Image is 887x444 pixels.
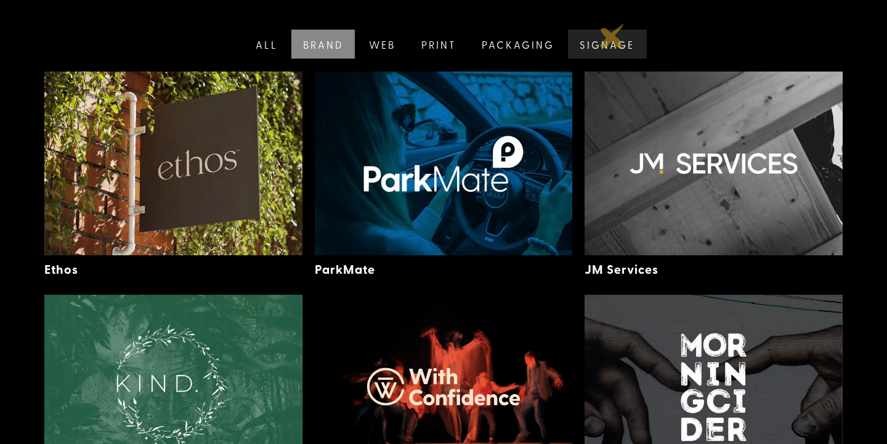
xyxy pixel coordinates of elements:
a: Print [407,30,468,59]
a: ParkMate [315,260,375,277]
a: JM Services [585,260,658,277]
img: ParkMate [315,72,573,255]
a: Brand [289,30,355,59]
a: Signage [565,30,646,59]
img: Ethos [44,72,302,255]
img: JM Services [585,72,843,255]
a: Ethos [44,260,78,277]
a: Web [355,30,407,59]
a: All [241,30,289,59]
a: Packaging [468,30,566,59]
